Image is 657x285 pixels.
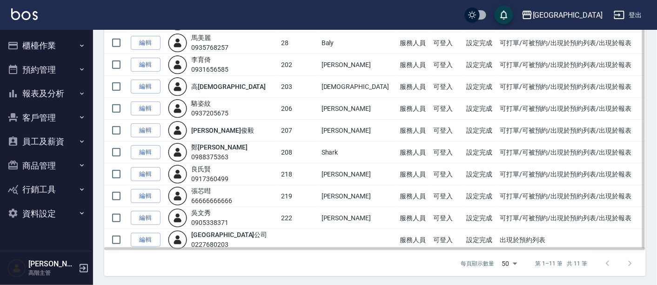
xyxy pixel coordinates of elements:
a: 馬美麗 [191,34,211,41]
td: 可打單/可被預約/出現於預約列表/出現於報表 [497,142,646,163]
td: 可打單/可被預約/出現於預約列表/出現於報表 [497,98,646,120]
a: 編輯 [131,145,161,160]
button: 資料設定 [4,202,89,226]
td: 可登入 [431,185,464,207]
td: 206 [279,98,319,120]
td: 服務人員 [398,54,431,76]
td: 可登入 [431,142,464,163]
td: 222 [279,207,319,229]
td: [PERSON_NAME] [319,120,398,142]
a: [GEOGRAPHIC_DATA]公司 [191,231,267,238]
td: 設定完成 [464,142,498,163]
td: [PERSON_NAME] [319,98,398,120]
button: save [495,6,513,24]
img: user-login-man-human-body-mobile-person-512.png [168,33,188,53]
img: user-login-man-human-body-mobile-person-512.png [168,230,188,250]
td: 可登入 [431,54,464,76]
button: [GEOGRAPHIC_DATA] [518,6,606,25]
td: 出現於預約列表 [497,229,646,251]
td: 設定完成 [464,32,498,54]
td: 設定完成 [464,185,498,207]
a: 編輯 [131,211,161,225]
td: [PERSON_NAME] [319,207,398,229]
div: 0935768257 [191,43,228,53]
td: [DEMOGRAPHIC_DATA] [319,76,398,98]
h5: [PERSON_NAME] [28,259,76,269]
button: 員工及薪資 [4,129,89,154]
td: Shark [319,142,398,163]
button: 報表及分析 [4,81,89,106]
td: 可登入 [431,229,464,251]
td: 可打單/可被預約/出現於預約列表/出現於報表 [497,120,646,142]
td: 可登入 [431,32,464,54]
a: 良氏賢 [191,165,211,173]
td: 設定完成 [464,98,498,120]
div: 0905338371 [191,218,228,228]
button: 客戶管理 [4,106,89,130]
p: 第 1–11 筆 共 11 筆 [536,259,587,268]
img: user-login-man-human-body-mobile-person-512.png [168,55,188,75]
td: 服務人員 [398,207,431,229]
div: 0988375363 [191,152,247,162]
td: 207 [279,120,319,142]
td: [PERSON_NAME] [319,185,398,207]
img: user-login-man-human-body-mobile-person-512.png [168,99,188,118]
td: 218 [279,163,319,185]
td: 可登入 [431,207,464,229]
td: 202 [279,54,319,76]
a: 張芯嘒 [191,187,211,195]
td: 服務人員 [398,76,431,98]
td: 可登入 [431,76,464,98]
a: 鄭[PERSON_NAME] [191,143,247,151]
div: 50 [498,251,521,276]
button: 預約管理 [4,58,89,82]
a: [PERSON_NAME]俊毅 [191,127,254,134]
td: 服務人員 [398,142,431,163]
td: 可登入 [431,98,464,120]
td: 可打單/可被預約/出現於預約列表/出現於報表 [497,54,646,76]
td: 服務人員 [398,120,431,142]
td: 28 [279,32,319,54]
a: 編輯 [131,36,161,50]
td: 設定完成 [464,54,498,76]
td: 可打單/可被預約/出現於預約列表/出現於報表 [497,207,646,229]
img: user-login-man-human-body-mobile-person-512.png [168,186,188,206]
td: 208 [279,142,319,163]
img: user-login-man-human-body-mobile-person-512.png [168,164,188,184]
img: Logo [11,8,38,20]
button: 櫃檯作業 [4,34,89,58]
td: 可打單/可被預約/出現於預約列表/出現於報表 [497,76,646,98]
a: 編輯 [131,80,161,94]
td: 設定完成 [464,207,498,229]
a: 編輯 [131,102,161,116]
td: 設定完成 [464,120,498,142]
td: 設定完成 [464,229,498,251]
td: Baly [319,32,398,54]
td: 服務人員 [398,229,431,251]
div: [GEOGRAPHIC_DATA] [533,9,603,21]
button: 行銷工具 [4,177,89,202]
td: [PERSON_NAME] [319,54,398,76]
button: 登出 [610,7,646,24]
a: 編輯 [131,167,161,182]
a: 編輯 [131,233,161,247]
a: 編輯 [131,58,161,72]
td: 服務人員 [398,98,431,120]
td: 可登入 [431,163,464,185]
div: 0917360499 [191,174,228,184]
img: user-login-man-human-body-mobile-person-512.png [168,208,188,228]
td: 可打單/可被預約/出現於預約列表/出現於報表 [497,163,646,185]
a: 吳文秀 [191,209,211,217]
td: 203 [279,76,319,98]
p: 每頁顯示數量 [461,259,495,268]
p: 高階主管 [28,269,76,277]
td: 219 [279,185,319,207]
img: user-login-man-human-body-mobile-person-512.png [168,142,188,162]
td: 設定完成 [464,163,498,185]
div: 0931656585 [191,65,228,75]
td: 設定完成 [464,76,498,98]
td: 服務人員 [398,163,431,185]
td: 可打單/可被預約/出現於預約列表/出現於報表 [497,185,646,207]
img: user-login-man-human-body-mobile-person-512.png [168,77,188,96]
img: user-login-man-human-body-mobile-person-512.png [168,121,188,140]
